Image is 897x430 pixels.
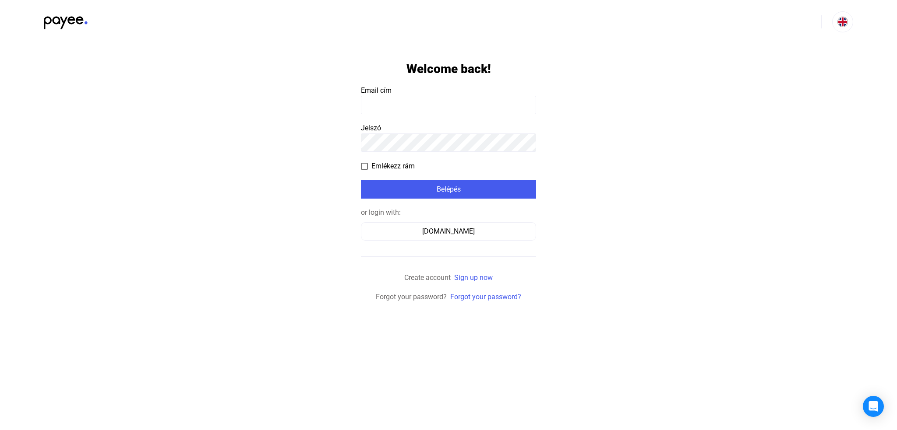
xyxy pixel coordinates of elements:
span: Create account [404,273,451,282]
button: EN [832,11,853,32]
span: Jelszó [361,124,381,132]
div: or login with: [361,207,536,218]
a: Forgot your password? [450,293,521,301]
a: Sign up now [454,273,493,282]
button: [DOMAIN_NAME] [361,222,536,241]
div: Belépés [364,184,533,195]
img: EN [837,17,848,27]
span: Email cím [361,86,392,94]
button: Belépés [361,180,536,199]
img: black-payee-blue-dot.svg [44,11,88,29]
div: [DOMAIN_NAME] [364,226,533,237]
a: [DOMAIN_NAME] [361,227,536,235]
span: Emlékezz rám [371,161,415,171]
div: Open Intercom Messenger [863,396,884,417]
span: Forgot your password? [376,293,447,301]
h1: Welcome back! [406,61,491,77]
